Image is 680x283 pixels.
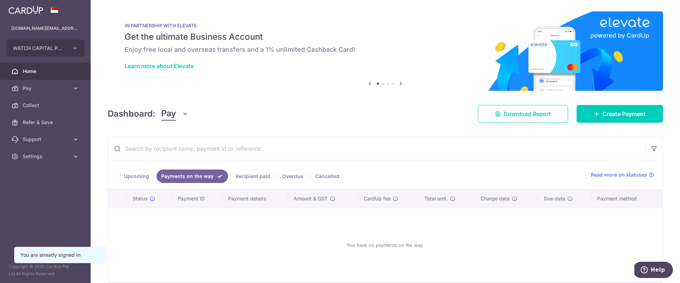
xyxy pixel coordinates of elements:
button: Pay [161,107,188,121]
h4: Dashboard: [108,107,155,120]
span: Pay [161,107,176,121]
span: Refer & Save [23,119,69,126]
h6: Enjoy free local and overseas transfers and a 1% unlimited Cashback Card! [125,45,646,54]
span: Status [132,195,148,202]
iframe: Opens a widget where you can find more information [634,262,673,279]
a: Overdue [278,170,308,183]
h5: Get the ultimate Business Account [125,31,646,43]
span: Read more on statuses [591,171,647,178]
span: WATCH CAPITAL PTE. LTD. [13,45,65,52]
span: Total amt. [424,195,448,202]
button: WATCH CAPITAL PTE. LTD. [6,40,84,57]
span: Settings [23,153,69,160]
span: Amount & GST [294,195,328,202]
a: Read more on statuses [591,171,654,178]
span: Due date [544,195,565,202]
div: You have no payments on the way. [117,214,654,276]
p: IN PARTNERSHIP WITH ELEVATE [125,23,646,28]
p: [DOMAIN_NAME][EMAIL_ADDRESS][DOMAIN_NAME] [11,25,79,32]
input: Search by recipient name, payment id or reference [108,137,646,160]
a: Payments on the way [157,170,228,183]
span: Collect [23,102,69,109]
div: You are already signed in [20,251,99,259]
a: Upcoming [119,170,154,183]
a: Create Payment [577,105,663,123]
th: Payment method [591,189,663,208]
th: Payment details [222,189,288,208]
img: CardUp [8,6,43,14]
img: Renovation banner [108,11,663,91]
span: Home [23,68,69,75]
span: Pay [23,85,69,92]
span: Support [23,136,69,143]
span: Charge date [481,195,510,202]
a: Download Report [478,105,568,123]
span: Download Report [504,110,551,118]
span: CardUp fee [364,195,391,202]
th: Payment ID [172,189,222,208]
a: Cancelled [311,170,344,183]
a: Learn more about Elevate [125,62,194,70]
a: Recipient paid [231,170,275,183]
span: Create Payment [602,110,646,118]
